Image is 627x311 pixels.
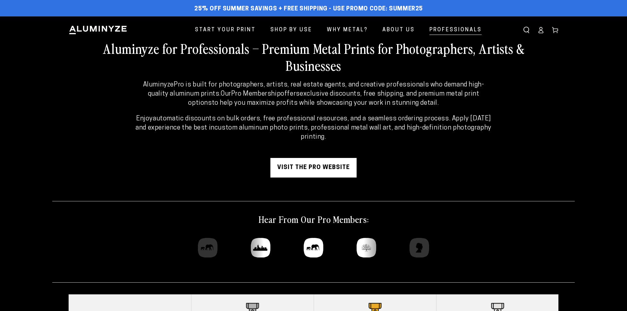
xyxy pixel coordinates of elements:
[190,22,261,39] a: Start Your Print
[425,22,487,39] a: Professionals
[69,25,127,35] img: Aluminyze
[327,25,368,35] span: Why Metal?
[194,6,423,13] span: 25% off Summer Savings + Free Shipping - Use Promo Code: SUMMER25
[270,158,357,178] a: visit the pro website
[133,80,494,108] p: Our offers to help you maximize profits while showcasing your work in stunning detail.
[153,116,449,122] strong: automatic discounts on bulk orders, free professional resources, and a seamless ordering process
[133,114,494,142] p: Enjoy . Apply [DATE] and experience the best in
[270,25,312,35] span: Shop By Use
[101,40,526,74] h2: Aluminyze for Professionals – Premium Metal Prints for Photographers, Artists & Businesses
[378,22,420,39] a: About Us
[382,25,415,35] span: About Us
[429,25,482,35] span: Professionals
[143,82,484,97] strong: AluminyzePro is built for photographers, artists, real estate agents, and creative professionals ...
[188,91,479,106] strong: exclusive discounts, free shipping, and premium metal print options
[259,213,369,225] h2: Hear From Our Pro Members:
[322,22,373,39] a: Why Metal?
[519,23,534,37] summary: Search our site
[231,91,281,97] strong: Pro Membership
[195,25,256,35] span: Start Your Print
[265,22,317,39] a: Shop By Use
[215,125,491,140] strong: custom aluminum photo prints, professional metal wall art, and high-definition photography printing.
